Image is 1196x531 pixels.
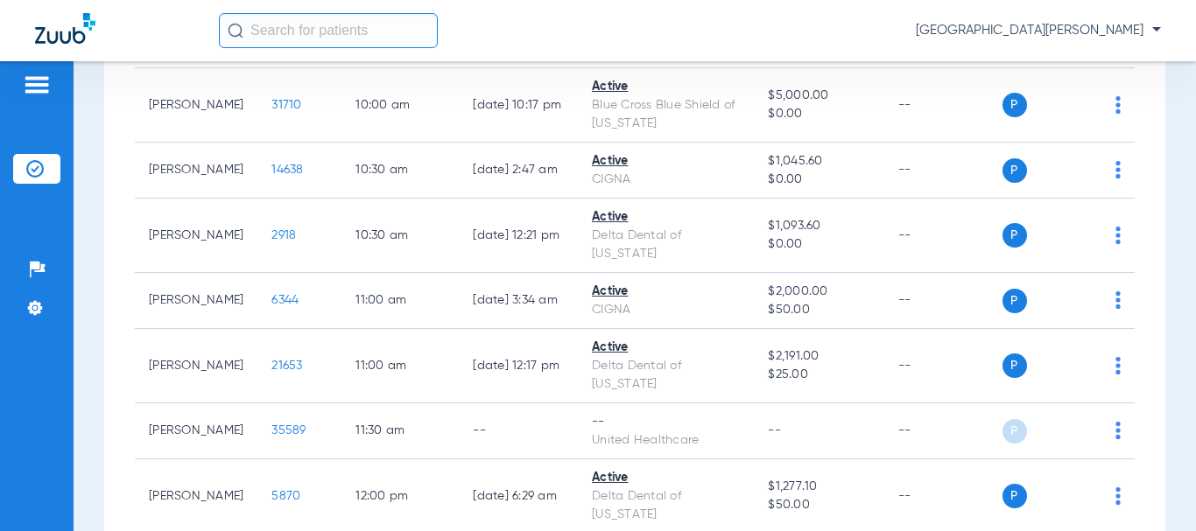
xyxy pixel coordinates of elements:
[884,273,1003,329] td: --
[884,199,1003,273] td: --
[341,68,459,143] td: 10:00 AM
[1115,357,1121,374] img: group-dot-blue.svg
[135,273,257,329] td: [PERSON_NAME]
[592,339,740,357] div: Active
[884,68,1003,143] td: --
[916,22,1161,39] span: [GEOGRAPHIC_DATA][PERSON_NAME]
[768,301,869,319] span: $50.00
[135,199,257,273] td: [PERSON_NAME]
[592,78,740,96] div: Active
[592,357,740,394] div: Delta Dental of [US_STATE]
[1003,484,1027,508] span: P
[1003,93,1027,117] span: P
[768,235,869,254] span: $0.00
[271,229,296,241] span: 2918
[592,469,740,487] div: Active
[219,13,438,48] input: Search for patients
[459,143,578,199] td: [DATE] 2:47 AM
[459,329,578,403] td: [DATE] 12:17 PM
[1003,223,1027,248] span: P
[884,329,1003,403] td: --
[459,68,578,143] td: [DATE] 10:17 PM
[768,496,869,514] span: $50.00
[768,152,869,171] span: $1,045.60
[1115,227,1121,244] img: group-dot-blue.svg
[768,347,869,366] span: $2,191.00
[768,283,869,301] span: $2,000.00
[23,74,51,95] img: hamburger-icon
[135,143,257,199] td: [PERSON_NAME]
[341,143,459,199] td: 10:30 AM
[1115,291,1121,309] img: group-dot-blue.svg
[1003,353,1027,378] span: P
[135,403,257,459] td: [PERSON_NAME]
[1003,289,1027,313] span: P
[768,105,869,123] span: $0.00
[768,366,869,384] span: $25.00
[768,478,869,496] span: $1,277.10
[135,329,257,403] td: [PERSON_NAME]
[1115,96,1121,114] img: group-dot-blue.svg
[768,424,781,437] span: --
[1108,447,1196,531] iframe: Chat Widget
[341,403,459,459] td: 11:30 AM
[884,143,1003,199] td: --
[592,96,740,133] div: Blue Cross Blue Shield of [US_STATE]
[459,199,578,273] td: [DATE] 12:21 PM
[592,283,740,301] div: Active
[271,360,302,372] span: 21653
[1115,161,1121,178] img: group-dot-blue.svg
[228,23,243,38] img: Search Icon
[271,294,299,306] span: 6344
[1115,422,1121,439] img: group-dot-blue.svg
[884,403,1003,459] td: --
[341,273,459,329] td: 11:00 AM
[768,87,869,105] span: $5,000.00
[592,301,740,319] div: CIGNA
[271,99,301,111] span: 31710
[592,431,740,450] div: United Healthcare
[768,217,869,235] span: $1,093.60
[271,424,306,437] span: 35589
[459,403,578,459] td: --
[271,164,303,176] span: 14638
[592,413,740,431] div: --
[135,68,257,143] td: [PERSON_NAME]
[341,329,459,403] td: 11:00 AM
[271,490,300,502] span: 5870
[592,152,740,171] div: Active
[1003,158,1027,183] span: P
[35,13,95,44] img: Zuub Logo
[592,208,740,227] div: Active
[768,171,869,189] span: $0.00
[1003,419,1027,444] span: P
[592,487,740,524] div: Delta Dental of [US_STATE]
[459,273,578,329] td: [DATE] 3:34 AM
[592,227,740,263] div: Delta Dental of [US_STATE]
[592,171,740,189] div: CIGNA
[341,199,459,273] td: 10:30 AM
